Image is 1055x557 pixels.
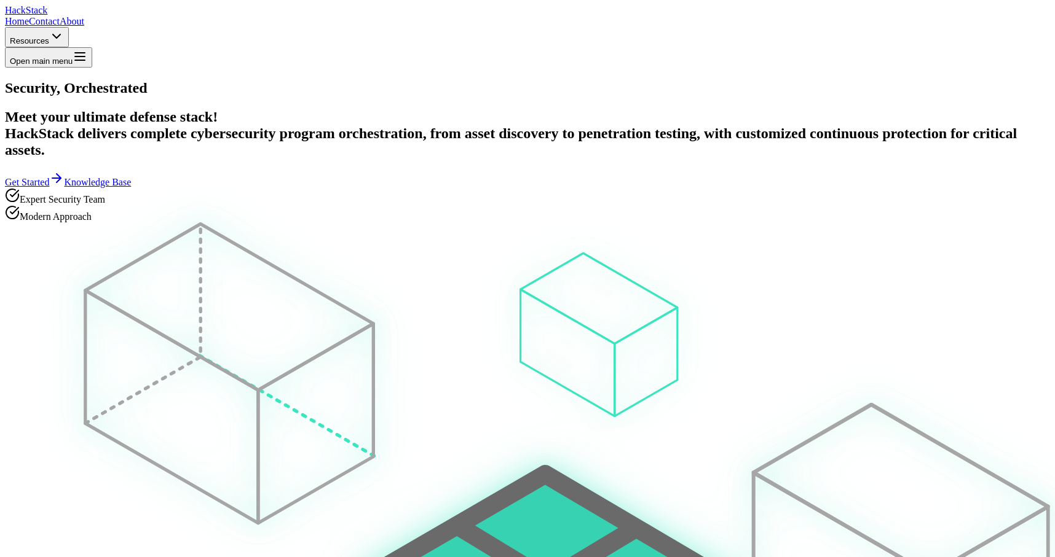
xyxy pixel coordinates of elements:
[5,47,92,68] button: Open main menu
[64,80,148,96] span: Orchestrated
[29,16,60,26] a: Contact
[180,109,218,125] strong: stack!
[26,5,48,15] span: Stack
[5,188,1050,205] div: Expert Security Team
[5,205,1050,222] div: Modern Approach
[10,36,49,45] span: Resources
[64,177,131,187] a: Knowledge Base
[5,5,47,15] span: Hack
[5,80,1050,96] h1: Security,
[5,109,1050,158] h2: Meet your ultimate defense
[10,56,73,66] span: Open main menu
[5,177,64,187] a: Get Started
[5,125,1017,158] span: HackStack delivers complete cybersecurity program orchestration, from asset discovery to penetrat...
[5,27,69,47] button: Resources
[5,16,29,26] a: Home
[5,5,47,15] a: HackStack
[60,16,84,26] a: About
